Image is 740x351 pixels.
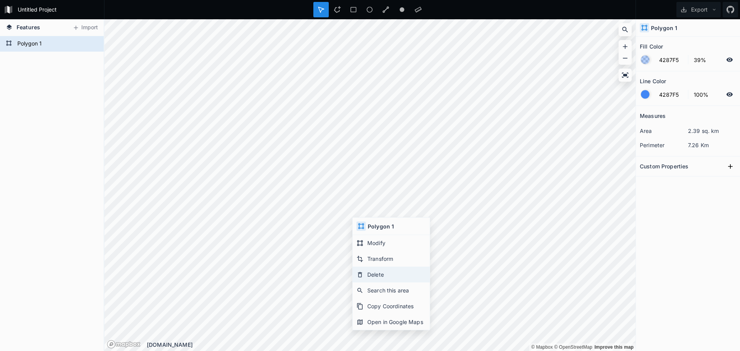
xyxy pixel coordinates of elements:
a: Mapbox logo [107,340,141,349]
div: Delete [353,267,430,282]
div: [DOMAIN_NAME] [147,341,636,349]
a: Map feedback [594,344,634,350]
h2: Fill Color [640,40,663,52]
button: Import [69,22,102,34]
h4: Polygon 1 [368,222,394,230]
dt: area [640,127,688,135]
div: Open in Google Maps [353,314,430,330]
div: Transform [353,251,430,267]
h2: Measures [640,110,666,122]
div: Copy Coordinates [353,298,430,314]
h4: Polygon 1 [651,24,677,32]
div: Modify [353,235,430,251]
a: Mapbox [531,344,553,350]
div: Search this area [353,282,430,298]
h2: Line Color [640,75,666,87]
dd: 7.26 Km [688,141,736,149]
h2: Custom Properties [640,160,688,172]
dt: perimeter [640,141,688,149]
dd: 2.39 sq. km [688,127,736,135]
button: Export [676,2,721,17]
span: Features [17,23,40,31]
a: OpenStreetMap [554,344,592,350]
